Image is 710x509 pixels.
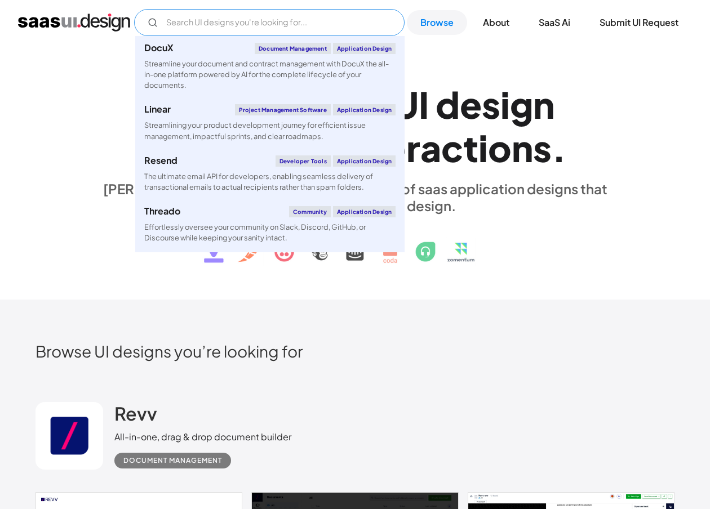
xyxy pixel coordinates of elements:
[255,43,331,54] div: Document Management
[533,126,552,169] div: s
[460,83,482,126] div: e
[144,120,396,141] div: Streamlining your product development journey for efficient issue management, impactful sprints, ...
[114,402,157,430] a: Revv
[393,83,419,126] div: U
[289,206,331,217] div: Community
[144,43,174,52] div: DocuX
[135,36,405,98] a: DocuXDocument ManagementApplication DesignStreamline your document and contract management with D...
[276,155,331,167] div: Developer tools
[144,156,177,165] div: Resend
[406,126,420,169] div: r
[463,126,478,169] div: t
[96,83,614,169] h1: Explore SaaS UI design patterns & interactions.
[135,149,405,199] a: ResendDeveloper toolsApplication DesignThe ultimate email API for developers, enabling seamless d...
[114,402,157,425] h2: Revv
[586,10,692,35] a: Submit UI Request
[552,126,566,169] div: .
[135,199,405,250] a: ThreadoCommunityApplication DesignEffortlessly oversee your community on Slack, Discord, GitHub, ...
[333,43,396,54] div: Application Design
[436,83,460,126] div: d
[488,126,512,169] div: o
[144,207,180,216] div: Threado
[18,14,130,32] a: home
[407,10,467,35] a: Browse
[134,9,405,36] input: Search UI designs you're looking for...
[512,126,533,169] div: n
[114,430,291,444] div: All-in-one, drag & drop document builder
[135,251,405,301] a: ClayArtificial IntelligenceApplication DesignElevate your relationships with [PERSON_NAME]'s cutt...
[420,126,441,169] div: a
[123,454,222,467] div: Document Management
[500,83,510,126] div: i
[144,105,171,114] div: Linear
[333,155,396,167] div: Application Design
[419,83,429,126] div: I
[510,83,533,126] div: g
[333,206,396,217] div: Application Design
[235,104,330,115] div: Project Management Software
[134,9,405,36] form: Email Form
[135,97,405,148] a: LinearProject Management SoftwareApplication DesignStreamlining your product development journey ...
[482,83,500,126] div: s
[144,171,396,193] div: The ultimate email API for developers, enabling seamless delivery of transactional emails to actu...
[96,180,614,214] div: [PERSON_NAME] is a hand-picked collection of saas application designs that exhibit the best in cl...
[144,59,396,91] div: Streamline your document and contract management with DocuX the all-in-one platform powered by AI...
[144,222,396,243] div: Effortlessly oversee your community on Slack, Discord, GitHub, or Discourse while keeping your sa...
[469,10,523,35] a: About
[525,10,584,35] a: SaaS Ai
[478,126,488,169] div: i
[333,104,396,115] div: Application Design
[441,126,463,169] div: c
[35,341,674,361] h2: Browse UI designs you’re looking for
[533,83,554,126] div: n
